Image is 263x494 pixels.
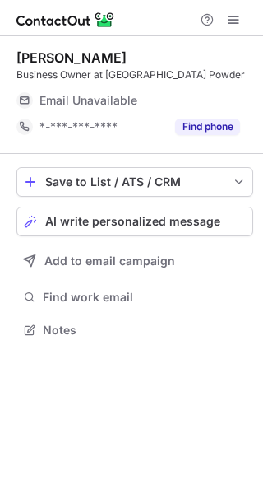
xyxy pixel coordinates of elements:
[16,207,253,236] button: AI write personalized message
[16,319,253,342] button: Notes
[39,93,137,108] span: Email Unavailable
[16,10,115,30] img: ContactOut v5.3.10
[175,119,240,135] button: Reveal Button
[45,175,224,189] div: Save to List / ATS / CRM
[16,286,253,309] button: Find work email
[16,68,253,82] div: Business Owner at [GEOGRAPHIC_DATA] Powder
[44,254,175,268] span: Add to email campaign
[16,246,253,276] button: Add to email campaign
[43,323,247,338] span: Notes
[45,215,220,228] span: AI write personalized message
[16,167,253,197] button: save-profile-one-click
[43,290,247,305] span: Find work email
[16,49,127,66] div: [PERSON_NAME]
